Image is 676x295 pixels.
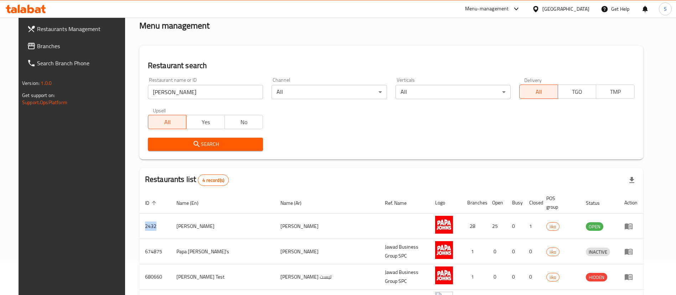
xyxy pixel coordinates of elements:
span: All [151,117,184,127]
label: Upsell [153,108,166,113]
button: Search [148,138,263,151]
td: 1 [461,239,486,264]
td: 0 [486,264,506,290]
div: All [272,85,387,99]
div: Menu [624,247,638,256]
span: TGO [561,87,594,97]
h2: Restaurants list [145,174,229,186]
th: Closed [523,192,541,214]
div: INACTIVE [586,248,610,256]
div: Export file [623,172,640,189]
span: Version: [22,78,40,88]
div: Menu-management [465,5,509,13]
span: POS group [546,194,572,211]
td: Jawad Business Group SPC [379,239,430,264]
a: Restaurants Management [21,20,131,37]
span: Search [154,140,258,149]
a: Branches [21,37,131,55]
button: No [225,115,263,129]
button: All [519,85,558,99]
img: Papa Johns [435,216,453,234]
img: Papa John's [435,241,453,259]
button: Yes [186,115,225,129]
td: 680660 [139,264,171,290]
span: All [522,87,555,97]
td: 0 [486,239,506,264]
span: Branches [37,42,126,50]
td: 25 [486,214,506,239]
span: INACTIVE [586,248,610,256]
span: Restaurants Management [37,25,126,33]
span: iiko [547,273,559,281]
span: No [228,117,260,127]
td: 0 [523,239,541,264]
th: Busy [506,192,523,214]
td: 0 [523,264,541,290]
label: Delivery [524,77,542,82]
span: Yes [189,117,222,127]
td: 28 [461,214,486,239]
span: Name (Ar) [280,199,311,207]
span: S [664,5,667,13]
td: [PERSON_NAME] تيست [275,264,379,290]
th: Action [619,192,643,214]
th: Open [486,192,506,214]
th: Branches [461,192,486,214]
img: Papa Johns Test [435,266,453,284]
td: [PERSON_NAME] [275,214,379,239]
span: 4 record(s) [198,177,228,184]
span: 1.0.0 [41,78,52,88]
td: [PERSON_NAME] [171,214,275,239]
td: 0 [506,264,523,290]
div: [GEOGRAPHIC_DATA] [542,5,589,13]
div: Menu [624,222,638,230]
span: iiko [547,223,559,231]
button: All [148,115,187,129]
button: TGO [558,85,597,99]
td: 1 [523,214,541,239]
h2: Restaurant search [148,60,635,71]
h2: Menu management [139,20,210,31]
td: Papa [PERSON_NAME]'s [171,239,275,264]
td: Jawad Business Group SPC [379,264,430,290]
span: TMP [599,87,632,97]
button: TMP [596,85,635,99]
span: ID [145,199,159,207]
span: OPEN [586,223,603,231]
th: Logo [429,192,461,214]
span: iiko [547,248,559,256]
a: Search Branch Phone [21,55,131,72]
div: All [396,85,511,99]
td: 0 [506,214,523,239]
span: Get support on: [22,91,55,100]
div: Total records count [198,174,229,186]
a: Support.OpsPlatform [22,98,67,107]
td: [PERSON_NAME] [275,239,379,264]
span: Ref. Name [385,199,416,207]
span: Search Branch Phone [37,59,126,67]
td: [PERSON_NAME] Test [171,264,275,290]
td: 1 [461,264,486,290]
td: 674875 [139,239,171,264]
span: HIDDEN [586,273,607,281]
input: Search for restaurant name or ID.. [148,85,263,99]
span: Status [586,199,609,207]
div: Menu [624,273,638,281]
td: 2432 [139,214,171,239]
span: Name (En) [176,199,208,207]
td: 0 [506,239,523,264]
